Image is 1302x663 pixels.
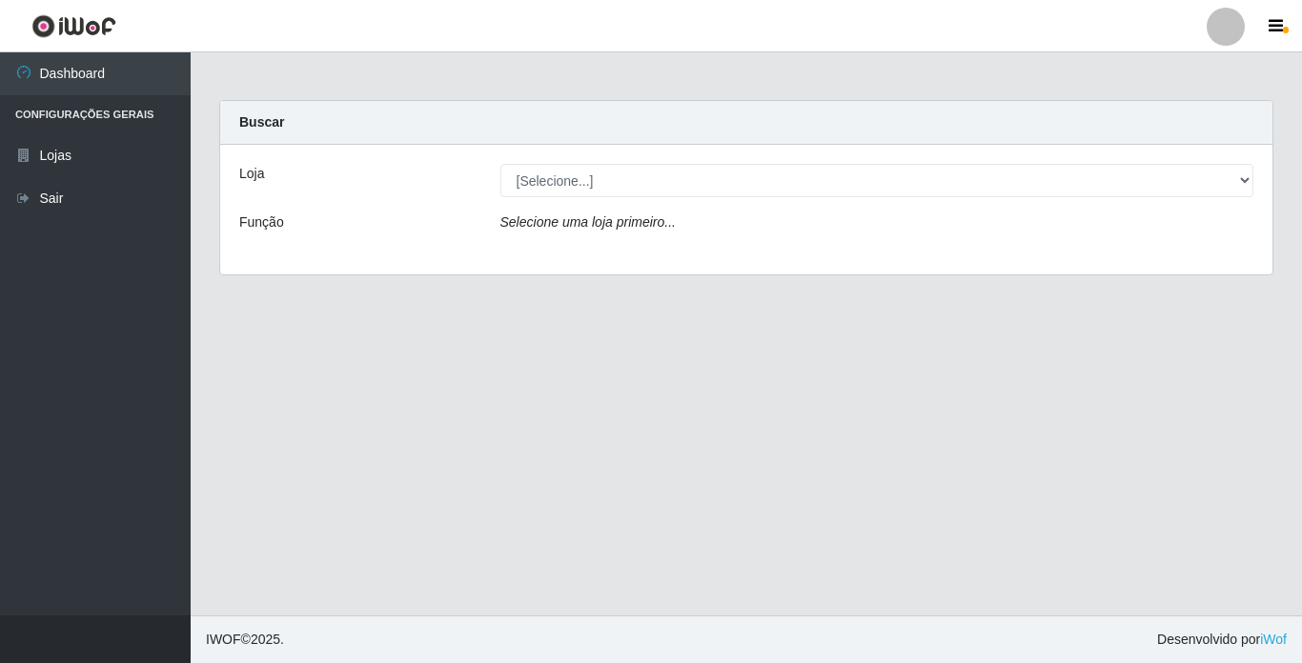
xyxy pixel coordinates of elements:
[239,212,284,232] label: Função
[1157,630,1287,650] span: Desenvolvido por
[239,114,284,130] strong: Buscar
[206,630,284,650] span: © 2025 .
[31,14,116,38] img: CoreUI Logo
[1260,632,1287,647] a: iWof
[500,214,676,230] i: Selecione uma loja primeiro...
[206,632,241,647] span: IWOF
[239,164,264,184] label: Loja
